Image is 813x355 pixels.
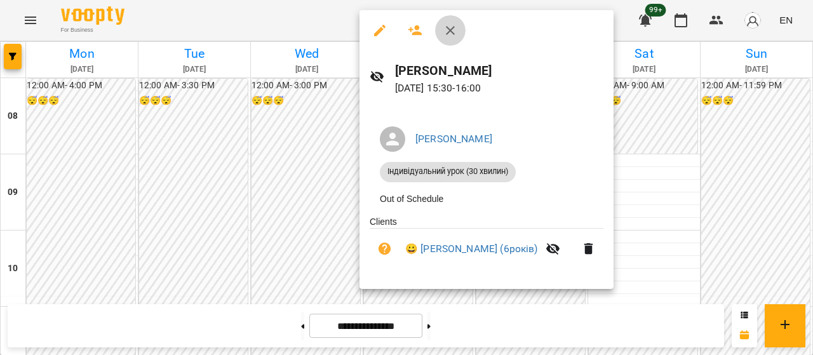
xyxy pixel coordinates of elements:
[415,133,492,145] a: [PERSON_NAME]
[370,187,603,210] li: Out of Schedule
[395,61,604,81] h6: [PERSON_NAME]
[370,234,400,264] button: Unpaid. Bill the attendance?
[380,166,516,177] span: Індивідуальний урок (30 хвилин)
[405,241,538,257] a: 😀 [PERSON_NAME] (6років)
[395,81,604,96] p: [DATE] 15:30 - 16:00
[370,215,603,274] ul: Clients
